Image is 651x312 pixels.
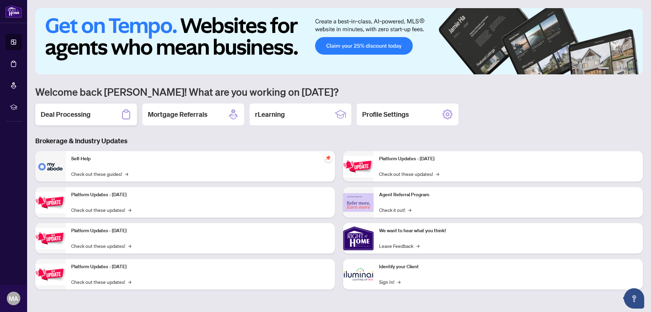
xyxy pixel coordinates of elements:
[35,228,66,249] img: Platform Updates - July 21, 2025
[125,170,128,178] span: →
[5,5,22,18] img: logo
[416,242,419,250] span: →
[128,278,131,286] span: →
[9,294,18,303] span: MA
[343,193,374,212] img: Agent Referral Program
[343,223,374,254] img: We want to hear what you think!
[35,264,66,285] img: Platform Updates - July 8, 2025
[71,263,330,271] p: Platform Updates - [DATE]
[628,68,631,70] button: 5
[343,156,374,177] img: Platform Updates - June 23, 2025
[362,110,409,119] h2: Profile Settings
[35,85,643,98] h1: Welcome back [PERSON_NAME]! What are you working on [DATE]?
[71,155,330,163] p: Self-Help
[128,206,131,214] span: →
[343,259,374,290] img: Identify your Client
[379,242,419,250] a: Leave Feedback→
[71,242,131,250] a: Check out these updates!→
[71,206,131,214] a: Check out these updates!→
[128,242,131,250] span: →
[379,206,411,214] a: Check it out!→
[71,278,131,286] a: Check out these updates!→
[379,263,637,271] p: Identify your Client
[71,191,330,199] p: Platform Updates - [DATE]
[324,154,332,162] span: pushpin
[623,68,625,70] button: 4
[379,170,439,178] a: Check out these updates!→
[35,136,643,146] h3: Brokerage & Industry Updates
[436,170,439,178] span: →
[148,110,208,119] h2: Mortgage Referrals
[35,8,643,74] img: Slide 0
[617,68,620,70] button: 3
[397,278,400,286] span: →
[71,170,128,178] a: Check out these guides!→
[379,227,637,235] p: We want to hear what you think!
[379,278,400,286] a: Sign In!→
[624,288,644,309] button: Open asap
[598,68,609,70] button: 1
[408,206,411,214] span: →
[41,110,91,119] h2: Deal Processing
[35,192,66,213] img: Platform Updates - September 16, 2025
[71,227,330,235] p: Platform Updates - [DATE]
[35,151,66,182] img: Self-Help
[633,68,636,70] button: 6
[612,68,614,70] button: 2
[255,110,285,119] h2: rLearning
[379,155,637,163] p: Platform Updates - [DATE]
[379,191,637,199] p: Agent Referral Program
